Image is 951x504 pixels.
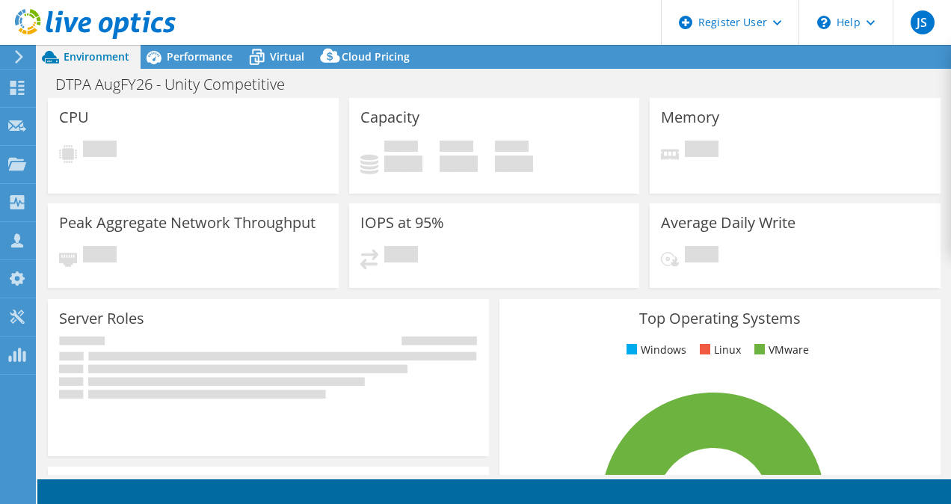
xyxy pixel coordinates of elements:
span: Cloud Pricing [342,49,410,64]
li: VMware [751,342,809,358]
span: Environment [64,49,129,64]
li: Linux [696,342,741,358]
h4: 0 GiB [440,156,478,172]
span: Pending [685,141,718,161]
span: Pending [83,141,117,161]
span: JS [911,10,935,34]
span: Pending [384,246,418,266]
span: Pending [83,246,117,266]
svg: \n [817,16,831,29]
span: Virtual [270,49,304,64]
h3: Server Roles [59,310,144,327]
h3: Average Daily Write [661,215,795,231]
h3: Capacity [360,109,419,126]
h4: 0 GiB [384,156,422,172]
h3: Top Operating Systems [511,310,929,327]
li: Windows [623,342,686,358]
h4: 0 GiB [495,156,533,172]
h3: Memory [661,109,719,126]
span: Total [495,141,529,156]
span: Used [384,141,418,156]
span: Pending [685,246,718,266]
h3: Peak Aggregate Network Throughput [59,215,316,231]
span: Performance [167,49,233,64]
h3: CPU [59,109,89,126]
span: Free [440,141,473,156]
h3: IOPS at 95% [360,215,444,231]
h1: DTPA AugFY26 - Unity Competitive [49,76,308,93]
